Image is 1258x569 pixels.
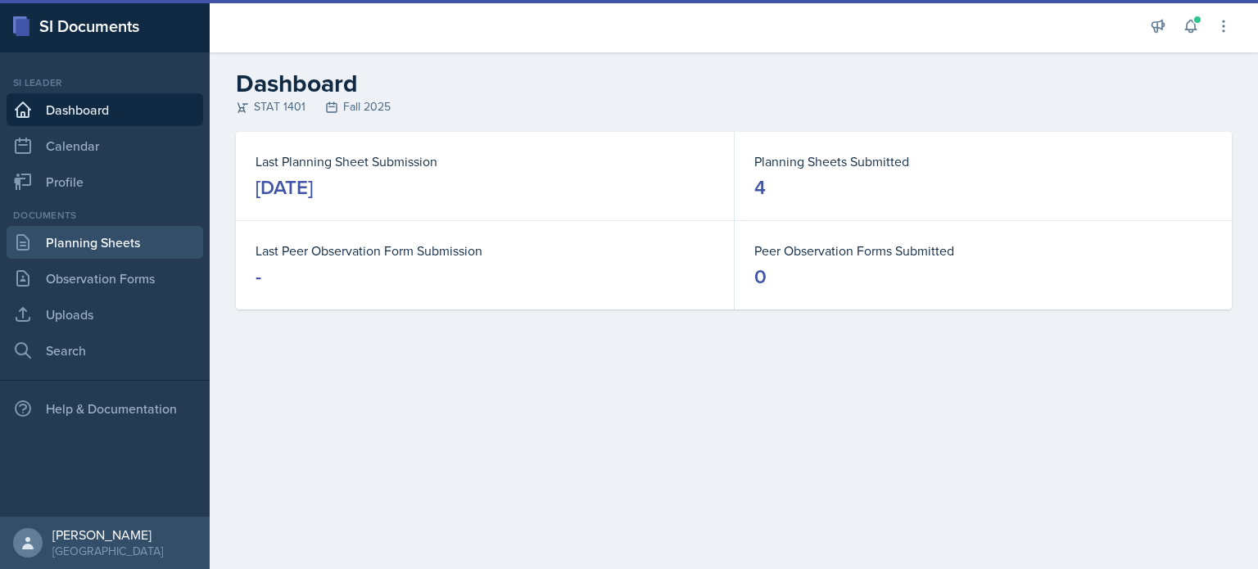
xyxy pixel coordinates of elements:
[7,392,203,425] div: Help & Documentation
[256,264,261,290] div: -
[256,174,313,201] div: [DATE]
[256,151,714,171] dt: Last Planning Sheet Submission
[52,526,163,543] div: [PERSON_NAME]
[236,98,1232,115] div: STAT 1401 Fall 2025
[7,208,203,223] div: Documents
[7,129,203,162] a: Calendar
[7,226,203,259] a: Planning Sheets
[7,298,203,331] a: Uploads
[256,241,714,260] dt: Last Peer Observation Form Submission
[754,174,766,201] div: 4
[7,93,203,126] a: Dashboard
[7,165,203,198] a: Profile
[7,262,203,295] a: Observation Forms
[754,264,767,290] div: 0
[754,151,1212,171] dt: Planning Sheets Submitted
[7,334,203,367] a: Search
[236,69,1232,98] h2: Dashboard
[754,241,1212,260] dt: Peer Observation Forms Submitted
[52,543,163,559] div: [GEOGRAPHIC_DATA]
[7,75,203,90] div: Si leader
